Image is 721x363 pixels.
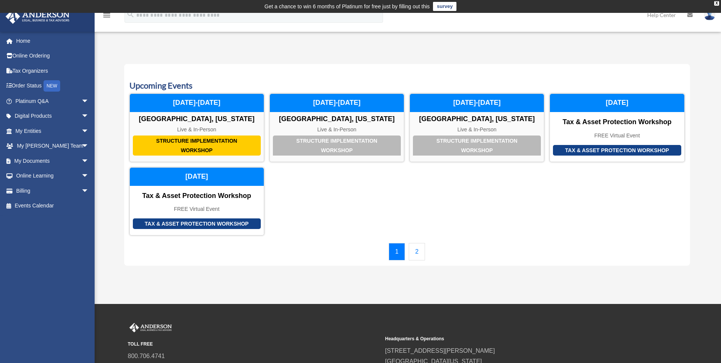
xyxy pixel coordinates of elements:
img: User Pic [704,9,715,20]
a: 2 [409,243,425,260]
a: My Entitiesarrow_drop_down [5,123,100,139]
div: [GEOGRAPHIC_DATA], [US_STATE] [410,115,544,123]
div: [DATE]-[DATE] [130,94,264,112]
a: survey [433,2,456,11]
i: menu [102,11,111,20]
img: Anderson Advisors Platinum Portal [128,323,173,333]
a: Tax & Asset Protection Workshop Tax & Asset Protection Workshop FREE Virtual Event [DATE] [550,93,684,162]
small: TOLL FREE [128,340,380,348]
div: Structure Implementation Workshop [273,136,401,156]
div: FREE Virtual Event [550,132,684,139]
div: Live & In-Person [410,126,544,133]
div: [GEOGRAPHIC_DATA], [US_STATE] [270,115,404,123]
a: Home [5,33,100,48]
a: My [PERSON_NAME] Teamarrow_drop_down [5,139,100,154]
a: 1 [389,243,405,260]
a: menu [102,13,111,20]
div: Tax & Asset Protection Workshop [550,118,684,126]
img: Anderson Advisors Platinum Portal [3,9,72,24]
div: Tax & Asset Protection Workshop [553,145,681,156]
a: Structure Implementation Workshop [GEOGRAPHIC_DATA], [US_STATE] Live & In-Person [DATE]-[DATE] [410,93,544,162]
a: Billingarrow_drop_down [5,183,100,198]
div: Live & In-Person [130,126,264,133]
a: Tax Organizers [5,63,100,78]
div: Get a chance to win 6 months of Platinum for free just by filling out this [265,2,430,11]
a: 800.706.4741 [128,353,165,359]
span: arrow_drop_down [81,183,97,199]
span: arrow_drop_down [81,139,97,154]
div: FREE Virtual Event [130,206,264,212]
div: [DATE]-[DATE] [410,94,544,112]
span: arrow_drop_down [81,109,97,124]
div: [DATE] [130,168,264,186]
a: Tax & Asset Protection Workshop Tax & Asset Protection Workshop FREE Virtual Event [DATE] [129,167,264,235]
span: arrow_drop_down [81,153,97,169]
small: Headquarters & Operations [385,335,637,343]
div: Tax & Asset Protection Workshop [133,218,261,229]
a: Online Learningarrow_drop_down [5,168,100,184]
div: Tax & Asset Protection Workshop [130,192,264,200]
a: Events Calendar [5,198,97,213]
div: Structure Implementation Workshop [413,136,541,156]
div: [DATE] [550,94,684,112]
a: Structure Implementation Workshop [GEOGRAPHIC_DATA], [US_STATE] Live & In-Person [DATE]-[DATE] [269,93,404,162]
a: My Documentsarrow_drop_down [5,153,100,168]
a: Digital Productsarrow_drop_down [5,109,100,124]
span: arrow_drop_down [81,93,97,109]
i: search [126,10,135,19]
h3: Upcoming Events [129,80,685,92]
a: [STREET_ADDRESS][PERSON_NAME] [385,347,495,354]
a: Structure Implementation Workshop [GEOGRAPHIC_DATA], [US_STATE] Live & In-Person [DATE]-[DATE] [129,93,264,162]
span: arrow_drop_down [81,123,97,139]
div: close [714,1,719,6]
div: Structure Implementation Workshop [133,136,261,156]
div: NEW [44,80,60,92]
a: Order StatusNEW [5,78,100,94]
a: Platinum Q&Aarrow_drop_down [5,93,100,109]
div: Live & In-Person [270,126,404,133]
div: [DATE]-[DATE] [270,94,404,112]
div: [GEOGRAPHIC_DATA], [US_STATE] [130,115,264,123]
span: arrow_drop_down [81,168,97,184]
a: Online Ordering [5,48,100,64]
